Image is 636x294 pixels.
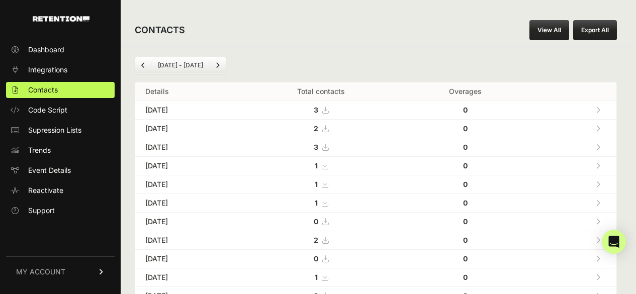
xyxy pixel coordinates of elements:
strong: 0 [463,199,468,207]
strong: 0 [463,273,468,281]
strong: 3 [314,106,318,114]
li: [DATE] - [DATE] [151,61,209,69]
strong: 0 [314,217,318,226]
a: Code Script [6,102,115,118]
div: Open Intercom Messenger [602,230,626,254]
td: [DATE] [135,250,240,268]
a: Support [6,203,115,219]
a: Reactivate [6,182,115,199]
strong: 1 [315,273,318,281]
strong: 0 [463,106,468,114]
strong: 0 [463,254,468,263]
a: 1 [315,180,328,188]
strong: 0 [463,161,468,170]
strong: 0 [314,254,318,263]
span: Integrations [28,65,67,75]
a: Next [210,57,226,73]
th: Total contacts [240,82,402,101]
td: [DATE] [135,213,240,231]
td: [DATE] [135,120,240,138]
td: [DATE] [135,101,240,120]
a: 2 [314,124,328,133]
strong: 0 [463,236,468,244]
span: Event Details [28,165,71,175]
a: Dashboard [6,42,115,58]
span: Reactivate [28,185,63,195]
a: Contacts [6,82,115,98]
strong: 0 [463,124,468,133]
strong: 2 [314,124,318,133]
h2: CONTACTS [135,23,185,37]
img: Retention.com [33,16,89,22]
a: Integrations [6,62,115,78]
span: Contacts [28,85,58,95]
strong: 3 [314,143,318,151]
a: 3 [314,143,328,151]
strong: 1 [315,161,318,170]
td: [DATE] [135,268,240,287]
strong: 1 [315,199,318,207]
a: 1 [315,161,328,170]
a: 1 [315,273,328,281]
a: 2 [314,236,328,244]
button: Export All [573,20,617,40]
td: [DATE] [135,175,240,194]
strong: 0 [463,143,468,151]
span: Trends [28,145,51,155]
th: Overages [402,82,528,101]
strong: 2 [314,236,318,244]
a: Trends [6,142,115,158]
span: Support [28,206,55,216]
a: Previous [135,57,151,73]
td: [DATE] [135,231,240,250]
td: [DATE] [135,157,240,175]
span: MY ACCOUNT [16,267,65,277]
td: [DATE] [135,138,240,157]
span: Code Script [28,105,67,115]
a: MY ACCOUNT [6,256,115,287]
a: 1 [315,199,328,207]
strong: 1 [315,180,318,188]
th: Details [135,82,240,101]
span: Dashboard [28,45,64,55]
td: [DATE] [135,194,240,213]
a: 3 [314,106,328,114]
a: Event Details [6,162,115,178]
strong: 0 [463,180,468,188]
strong: 0 [463,217,468,226]
span: Supression Lists [28,125,81,135]
a: Supression Lists [6,122,115,138]
a: View All [529,20,569,40]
